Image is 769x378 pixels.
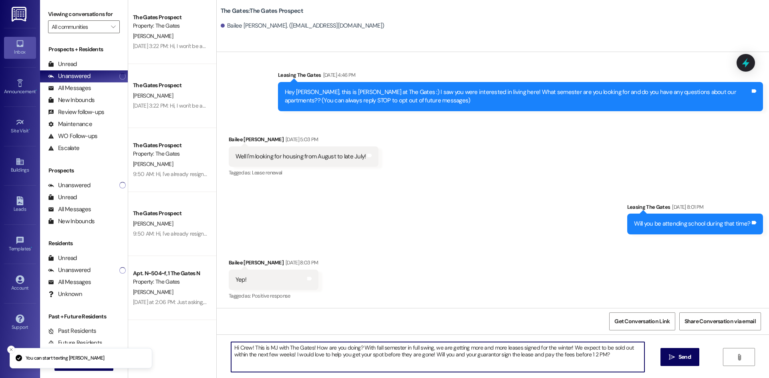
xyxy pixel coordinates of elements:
div: New Inbounds [48,96,95,104]
span: • [31,245,32,250]
div: Unanswered [48,266,91,274]
button: Get Conversation Link [609,312,675,330]
div: All Messages [48,278,91,286]
div: [DATE] 3:22 PM: Hi, I won't be attending the winter semester. Thank you though! [133,102,314,109]
div: The Gates Prospect [133,81,207,90]
div: Unread [48,254,77,262]
div: Prospects [40,166,128,175]
span: [PERSON_NAME] [133,288,173,296]
span: [PERSON_NAME] [133,92,173,99]
a: Site Visit • [4,116,36,137]
p: You can start texting [PERSON_NAME] [26,355,105,362]
div: Unread [48,193,77,202]
div: Past + Future Residents [40,312,128,321]
div: 9:50 AM: Hi, I've already resigned for winter semester, thanks! [133,230,276,237]
div: Escalate [48,144,79,152]
span: Lease renewal [252,169,282,176]
span: Send [678,353,691,361]
div: [DATE] 3:22 PM: Hi, I won't be attending the winter semester. Thank you though! [133,42,314,50]
div: Will you be attending school during that time? [634,220,751,228]
a: Leads [4,194,36,216]
i:  [111,24,115,30]
div: Future Residents [48,339,102,347]
div: Bailee [PERSON_NAME] [229,135,379,146]
div: Unknown [48,290,82,298]
div: The Gates Prospect [133,209,207,218]
span: Positive response [252,292,290,299]
div: Apt. N~504~f, 1 The Gates N [133,269,207,278]
label: Viewing conversations for [48,8,120,20]
div: The Gates Prospect [133,141,207,150]
i:  [736,354,742,360]
div: Unanswered [48,181,91,190]
div: Hey [PERSON_NAME], this is [PERSON_NAME] at The Gates :) I saw you were interested in living here... [285,88,750,105]
div: 9:50 AM: Hi, I've already resigned for winter semester, thanks! [133,170,276,178]
img: ResiDesk Logo [12,7,28,22]
div: Past Residents [48,327,97,335]
span: • [29,127,30,132]
a: Inbox [4,37,36,58]
div: Yep! [236,276,246,284]
div: Residents [40,239,128,248]
button: Share Conversation via email [679,312,761,330]
div: [DATE] 8:03 PM [284,258,318,267]
div: [DATE] 4:46 PM [321,71,356,79]
span: [PERSON_NAME] [133,160,173,168]
div: Leasing The Gates [627,203,763,214]
span: Get Conversation Link [614,317,670,326]
div: The Gates Prospect [133,13,207,22]
div: [DATE] at 2:06 PM: Just asking, how long will we go without a microwave? They took it off to fix ... [133,298,482,306]
span: Share Conversation via email [684,317,756,326]
div: Prospects + Residents [40,45,128,54]
span: • [36,88,37,93]
i:  [669,354,675,360]
input: All communities [52,20,107,33]
div: Unanswered [48,72,91,80]
div: Well I'm looking for housing from August to late July! [236,152,366,161]
a: Templates • [4,234,36,255]
div: Leasing The Gates [278,71,763,82]
div: [DATE] 8:01 PM [670,203,703,211]
div: [DATE] 5:03 PM [284,135,318,144]
button: Close toast [7,346,15,354]
button: Send [660,348,699,366]
a: Buildings [4,155,36,176]
div: All Messages [48,84,91,92]
div: WO Follow-ups [48,132,97,140]
span: [PERSON_NAME] [133,32,173,40]
div: New Inbounds [48,217,95,226]
a: Account [4,273,36,294]
div: Unread [48,60,77,68]
div: Maintenance [48,120,92,128]
textarea: Hi Crew! This is MJ with The Gates! How are you doing? With fall semester in full swing, we are g... [231,342,644,372]
div: All Messages [48,205,91,214]
a: Support [4,312,36,334]
div: Bailee [PERSON_NAME]. ([EMAIL_ADDRESS][DOMAIN_NAME]) [221,22,384,30]
div: Tagged as: [229,167,379,178]
div: Property: The Gates [133,150,207,158]
div: Review follow-ups [48,108,104,116]
div: Tagged as: [229,290,318,302]
span: [PERSON_NAME] [133,220,173,227]
div: Bailee [PERSON_NAME] [229,258,318,270]
b: The Gates: The Gates Prospect [221,7,303,15]
div: Property: The Gates [133,22,207,30]
div: Property: The Gates [133,278,207,286]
